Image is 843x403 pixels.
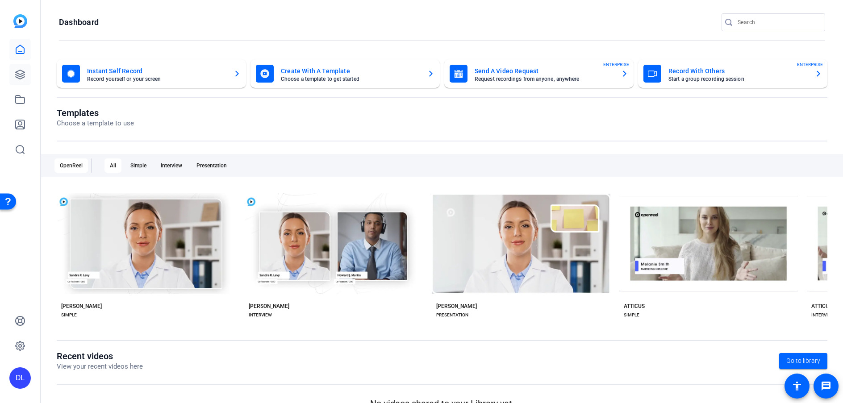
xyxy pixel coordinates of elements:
[638,59,827,88] button: Record With OthersStart a group recording sessionENTERPRISE
[250,59,440,88] button: Create With A TemplateChoose a template to get started
[57,118,134,129] p: Choose a template to use
[792,381,802,391] mat-icon: accessibility
[797,61,823,68] span: ENTERPRISE
[249,303,289,310] div: [PERSON_NAME]
[87,76,226,82] mat-card-subtitle: Record yourself or your screen
[624,303,645,310] div: ATTICUS
[61,312,77,319] div: SIMPLE
[191,158,232,173] div: Presentation
[87,66,226,76] mat-card-title: Instant Self Record
[57,351,143,361] h1: Recent videos
[57,361,143,372] p: View your recent videos here
[57,108,134,118] h1: Templates
[811,303,832,310] div: ATTICUS
[125,158,152,173] div: Simple
[624,312,639,319] div: SIMPLE
[436,312,468,319] div: PRESENTATION
[738,17,818,28] input: Search
[61,303,102,310] div: [PERSON_NAME]
[281,66,420,76] mat-card-title: Create With A Template
[811,312,835,319] div: INTERVIEW
[13,14,27,28] img: blue-gradient.svg
[436,303,477,310] div: [PERSON_NAME]
[603,61,629,68] span: ENTERPRISE
[668,76,808,82] mat-card-subtitle: Start a group recording session
[104,158,121,173] div: All
[779,353,827,369] a: Go to library
[668,66,808,76] mat-card-title: Record With Others
[475,66,614,76] mat-card-title: Send A Video Request
[54,158,88,173] div: OpenReel
[475,76,614,82] mat-card-subtitle: Request recordings from anyone, anywhere
[155,158,188,173] div: Interview
[444,59,634,88] button: Send A Video RequestRequest recordings from anyone, anywhereENTERPRISE
[9,367,31,389] div: DL
[821,381,831,391] mat-icon: message
[59,17,99,28] h1: Dashboard
[57,59,246,88] button: Instant Self RecordRecord yourself or your screen
[249,312,272,319] div: INTERVIEW
[786,356,820,366] span: Go to library
[281,76,420,82] mat-card-subtitle: Choose a template to get started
